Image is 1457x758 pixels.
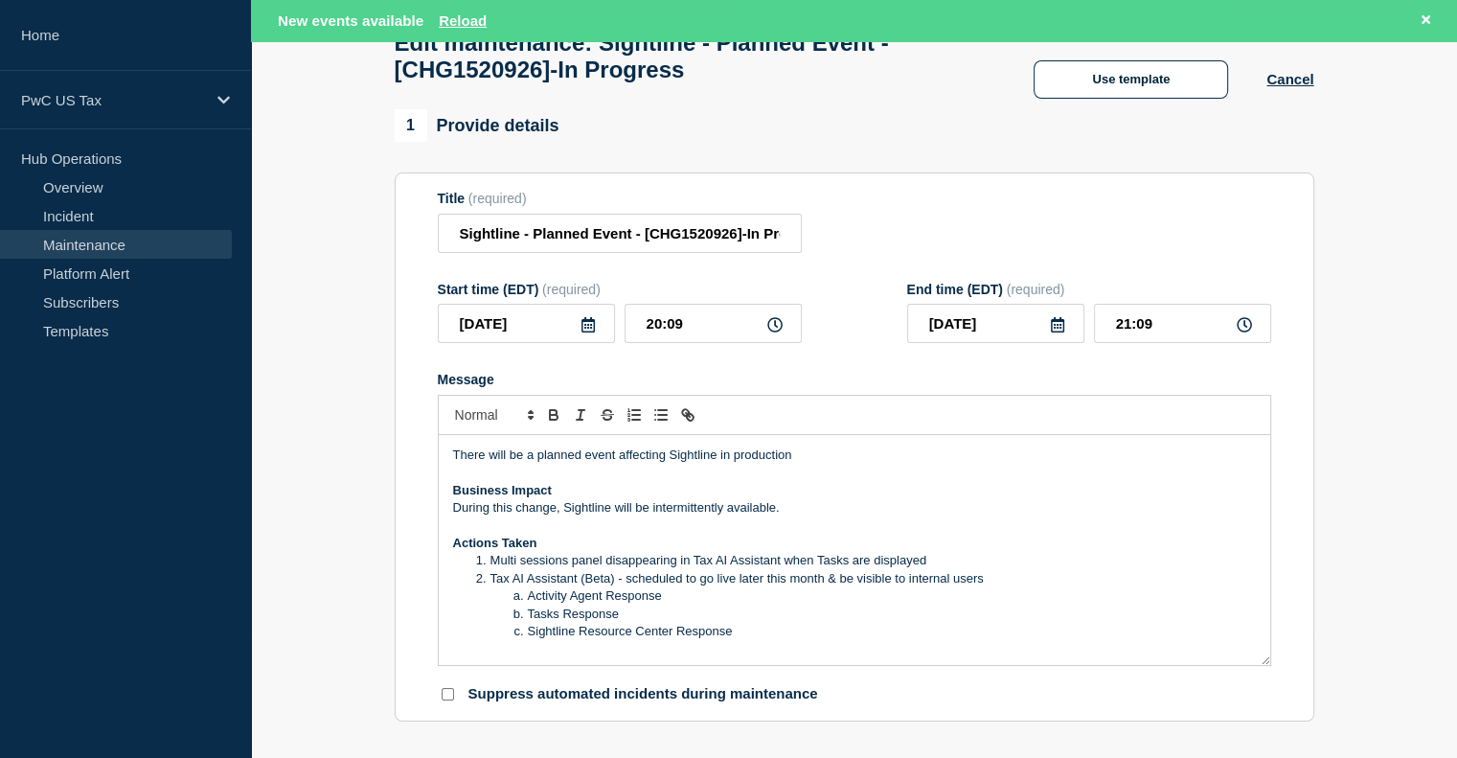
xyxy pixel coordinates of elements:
[1007,282,1065,297] span: (required)
[674,403,701,426] button: Toggle link
[1094,304,1271,343] input: HH:MM
[453,483,552,497] strong: Business Impact
[471,552,1256,569] li: Multi sessions panel disappearing in Tax AI Assistant when Tasks are displayed
[453,499,1256,517] p: During this change, Sightline will be intermittently available.
[439,12,487,29] button: Reload
[1266,71,1313,87] button: Cancel
[453,447,1256,464] p: There will be a planned event affecting Sightline in production
[439,435,1270,665] div: Message
[625,304,802,343] input: HH:MM
[648,403,674,426] button: Toggle bulleted list
[471,606,1256,623] li: Tasks Response
[21,92,205,108] p: PwC US Tax
[446,403,540,426] span: Font size
[594,403,621,426] button: Toggle strikethrough text
[621,403,648,426] button: Toggle ordered list
[1034,60,1228,99] button: Use template
[907,304,1084,343] input: YYYY-MM-DD
[395,109,427,142] span: 1
[438,372,1271,387] div: Message
[278,12,423,29] span: New events available
[542,282,601,297] span: (required)
[471,587,1256,605] li: Activity Agent Response
[907,282,1271,297] div: End time (EDT)
[395,109,559,142] div: Provide details
[567,403,594,426] button: Toggle italic text
[468,191,527,206] span: (required)
[438,304,615,343] input: YYYY-MM-DD
[453,536,537,550] strong: Actions Taken
[540,403,567,426] button: Toggle bold text
[438,282,802,297] div: Start time (EDT)
[395,30,996,83] h1: Edit maintenance: Sightline - Planned Event - [CHG1520926]-In Progress
[471,623,1256,640] li: Sightline Resource Center Response
[438,191,802,206] div: Title
[442,688,454,701] input: Suppress automated incidents during maintenance
[468,685,818,703] p: Suppress automated incidents during maintenance
[471,570,1256,587] li: Tax AI Assistant (Beta) - scheduled to go live later this month & be visible to internal users
[438,214,802,253] input: Title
